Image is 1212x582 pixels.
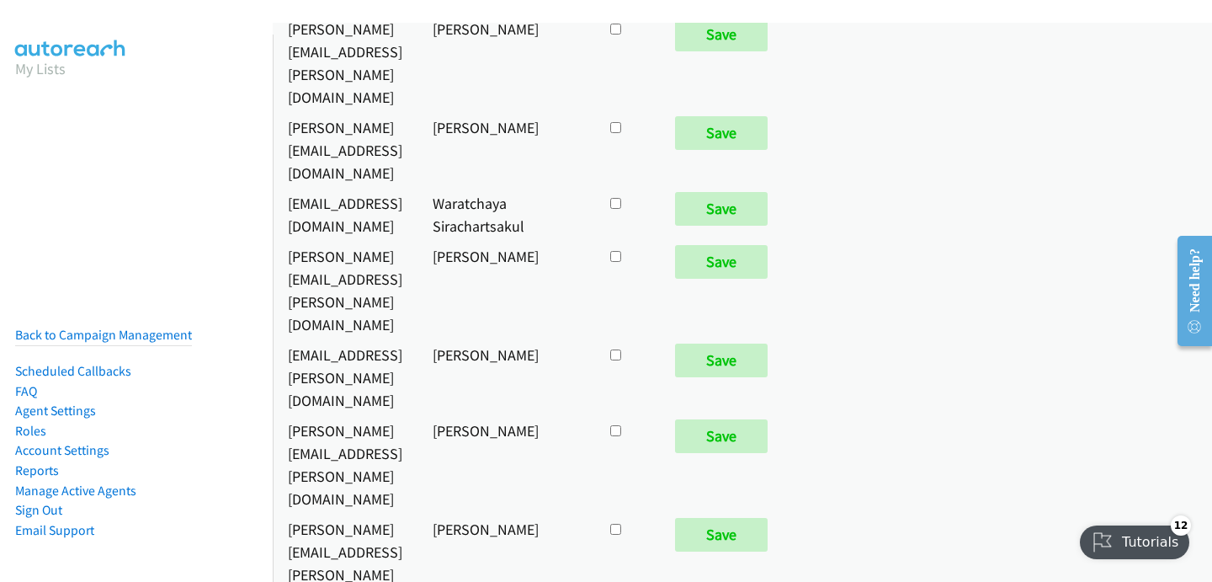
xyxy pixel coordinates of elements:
iframe: Checklist [1070,509,1199,569]
td: [PERSON_NAME] [417,13,592,112]
a: Back to Campaign Management [15,327,192,343]
a: My Lists [15,59,66,78]
input: Save [675,192,768,226]
input: Save [675,245,768,279]
td: [EMAIL_ADDRESS][PERSON_NAME][DOMAIN_NAME] [273,339,417,415]
input: Save [675,116,768,150]
input: Save [675,344,768,377]
a: Scheduled Callbacks [15,363,131,379]
input: Save [675,419,768,453]
a: Roles [15,423,46,439]
a: Sign Out [15,502,62,518]
a: Account Settings [15,442,109,458]
td: [PERSON_NAME][EMAIL_ADDRESS][DOMAIN_NAME] [273,112,417,188]
input: Save [675,18,768,51]
input: Save [675,518,768,552]
td: [PERSON_NAME][EMAIL_ADDRESS][PERSON_NAME][DOMAIN_NAME] [273,241,417,339]
td: [PERSON_NAME][EMAIL_ADDRESS][PERSON_NAME][DOMAIN_NAME] [273,13,417,112]
a: Email Support [15,522,94,538]
td: [PERSON_NAME] [417,241,592,339]
td: [PERSON_NAME] [417,339,592,415]
td: [EMAIL_ADDRESS][DOMAIN_NAME] [273,188,417,241]
td: Waratchaya Sirachartsakul [417,188,592,241]
a: Agent Settings [15,403,96,419]
a: Manage Active Agents [15,483,136,499]
a: Reports [15,462,59,478]
td: [PERSON_NAME] [417,415,592,514]
a: FAQ [15,383,37,399]
td: [PERSON_NAME][EMAIL_ADDRESS][PERSON_NAME][DOMAIN_NAME] [273,415,417,514]
iframe: Resource Center [1164,224,1212,358]
td: [PERSON_NAME] [417,112,592,188]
